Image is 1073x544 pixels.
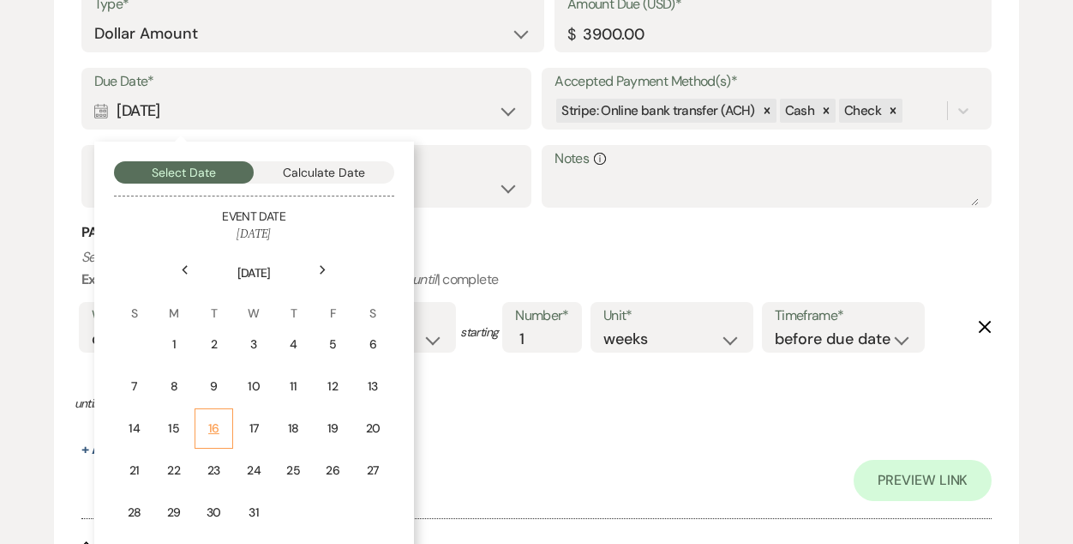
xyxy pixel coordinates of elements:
div: 30 [206,504,222,522]
div: 2 [206,335,222,354]
th: F [314,284,351,323]
h6: [DATE] [114,226,394,243]
div: 24 [246,462,261,480]
div: 23 [206,462,222,480]
div: 28 [127,504,142,522]
div: 11 [285,378,301,396]
th: W [235,284,273,323]
div: 16 [206,420,222,438]
div: 21 [127,462,142,480]
label: Accepted Payment Method(s)* [554,70,979,94]
div: 1 [166,335,182,354]
div: 26 [325,462,340,480]
span: Stripe: Online bank transfer (ACH) [561,102,754,119]
span: starting [460,323,498,342]
th: T [195,284,233,323]
div: $ [567,23,575,46]
div: 15 [166,420,182,438]
th: T [274,284,312,323]
div: 29 [166,504,182,522]
th: M [155,284,193,323]
i: Set reminders for this task. [81,248,234,266]
div: 27 [364,462,381,480]
div: [DATE] [94,94,519,128]
span: until [75,395,95,413]
label: Who would you like to remind?* [92,304,273,329]
h5: Event Date [114,209,394,226]
div: 4 [285,335,301,354]
label: Due Date* [94,70,519,94]
div: 20 [364,420,381,438]
button: Calculate Date [254,161,394,184]
button: + AddAnotherReminder [81,443,251,456]
div: 17 [246,420,261,438]
div: 6 [364,335,381,354]
div: 7 [127,378,142,396]
div: 10 [246,378,261,396]
div: 8 [166,378,182,396]
a: Preview Link [854,460,992,501]
div: 18 [285,420,301,438]
div: 13 [364,378,381,396]
label: Notes [554,147,979,172]
label: Unit* [603,304,740,329]
th: [DATE] [116,244,393,282]
th: S [353,284,392,323]
p: : weekly | | 2 | months | before event date | | complete [81,246,992,290]
button: Select Date [114,161,255,184]
b: Example [81,270,135,288]
label: Number* [515,304,569,329]
span: Cash [785,102,814,119]
div: 9 [206,378,222,396]
div: 19 [325,420,340,438]
div: 14 [127,420,142,438]
div: 22 [166,462,182,480]
div: 12 [325,378,340,396]
th: S [116,284,153,323]
span: Check [844,102,881,119]
div: 31 [246,504,261,522]
div: 25 [285,462,301,480]
div: 3 [246,335,261,354]
h3: Payment Reminder [81,223,992,242]
div: 5 [325,335,340,354]
label: Timeframe* [775,304,912,329]
i: until [412,270,437,288]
